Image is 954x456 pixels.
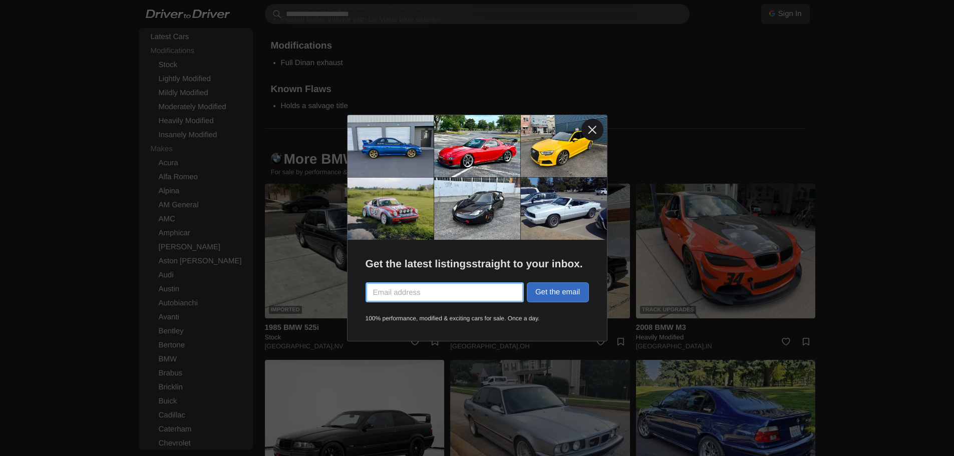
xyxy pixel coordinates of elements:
input: Email address [366,282,524,302]
img: cars cover photo [348,115,607,240]
h2: Get the latest listings straight to your inbox. [366,258,589,270]
button: Get the email [527,282,589,302]
span: Get the email [535,288,580,296]
small: 100% performance, modified & exciting cars for sale. Once a day. [366,314,589,323]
